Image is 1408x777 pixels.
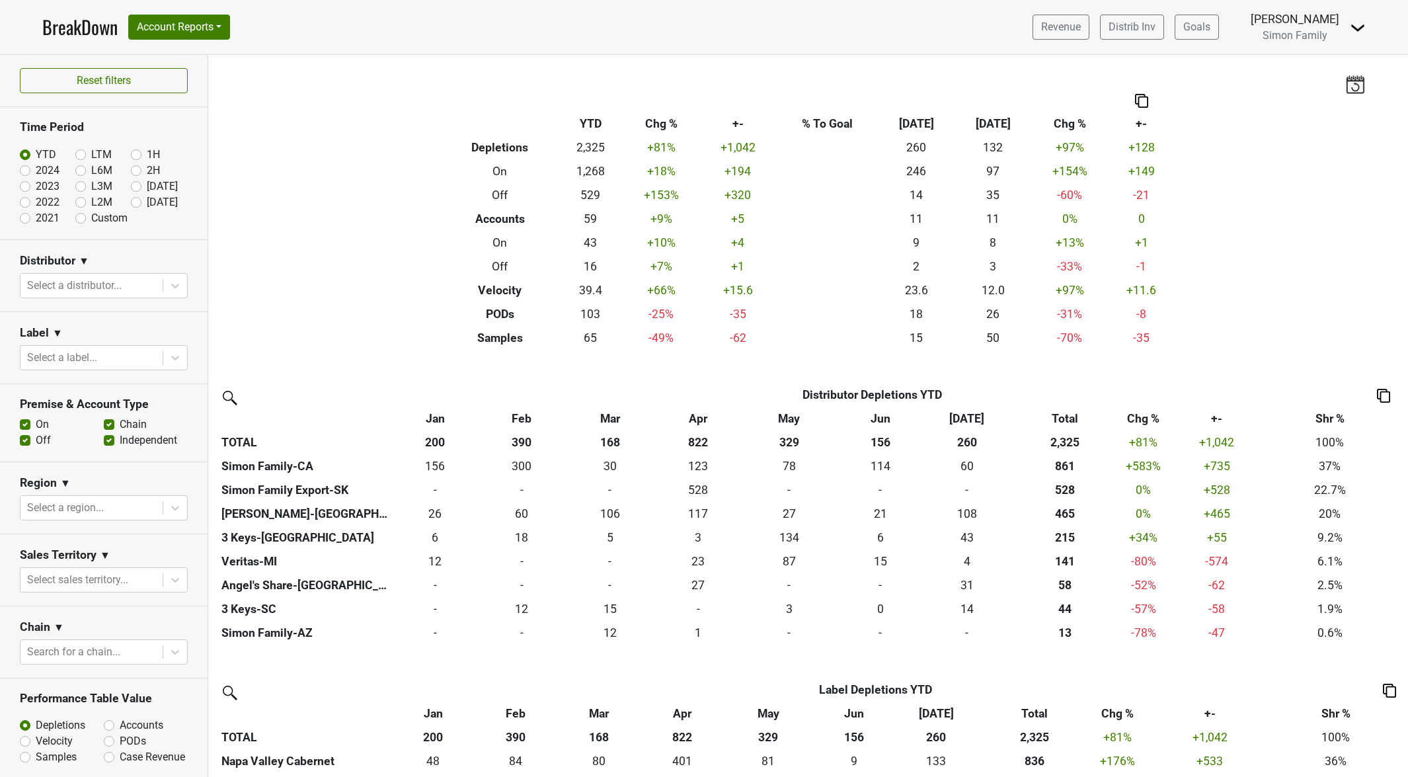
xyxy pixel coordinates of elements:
[479,407,565,430] th: Feb: activate to sort column ascending
[1171,481,1263,499] div: +528
[742,478,838,502] td: 0
[392,526,479,550] td: 6
[559,136,623,159] td: 2,325
[442,302,559,326] th: PODs
[1031,255,1108,278] td: -33 %
[36,717,85,733] label: Depletions
[91,210,128,226] label: Custom
[955,278,1031,302] td: 12.0
[442,255,559,278] th: Off
[955,207,1031,231] td: 11
[1010,526,1120,550] th: 215.000
[837,597,923,621] td: 0
[395,505,475,522] div: 26
[1108,326,1175,350] td: -35
[1266,550,1394,573] td: 6.1%
[100,548,110,563] span: ▼
[923,597,1010,621] td: 14
[745,481,834,499] div: -
[927,505,1007,522] div: 108
[658,529,738,546] div: 3
[1091,702,1144,725] th: Chg %: activate to sort column ascending
[1010,573,1120,597] th: 58.000
[568,553,652,570] div: -
[91,194,112,210] label: L2M
[482,529,562,546] div: 18
[20,254,75,268] h3: Distributor
[392,702,475,725] th: Jan: activate to sort column ascending
[568,577,652,594] div: -
[559,112,623,136] th: YTD
[655,573,742,597] td: 27
[955,326,1031,350] td: 50
[745,577,834,594] div: -
[392,478,479,502] td: 0
[623,255,699,278] td: +7 %
[1108,231,1175,255] td: +1
[1120,526,1168,550] td: +34 %
[878,326,955,350] td: 15
[1013,553,1116,570] div: 141
[91,163,112,179] label: L6M
[1010,407,1120,430] th: Total: activate to sort column ascending
[1266,597,1394,621] td: 1.9%
[699,326,776,350] td: -62
[837,526,923,550] td: 6
[392,430,479,454] th: 200
[1120,502,1168,526] td: 0 %
[392,502,479,526] td: 26
[1010,597,1120,621] th: 44.000
[565,454,655,478] td: 30
[742,597,838,621] td: 3
[699,207,776,231] td: +5
[1013,481,1116,499] div: 528
[837,430,923,454] th: 156
[442,231,559,255] th: On
[978,702,1091,725] th: Total: activate to sort column ascending
[218,681,239,702] img: filter
[878,183,955,207] td: 14
[1031,231,1108,255] td: +13 %
[955,159,1031,183] td: 97
[955,183,1031,207] td: 35
[1010,550,1120,573] th: 141.003
[565,526,655,550] td: 5
[442,159,559,183] th: On
[623,112,699,136] th: Chg %
[20,68,188,93] button: Reset filters
[392,597,479,621] td: 0
[1031,159,1108,183] td: +154 %
[479,383,1266,407] th: Distributor Depletions YTD
[557,702,641,725] th: Mar: activate to sort column ascending
[1108,302,1175,326] td: -8
[1171,529,1263,546] div: +55
[745,529,834,546] div: 134
[927,529,1007,546] div: 43
[52,325,63,341] span: ▼
[955,255,1031,278] td: 3
[20,326,49,340] h3: Label
[641,702,724,725] th: Apr: activate to sort column ascending
[742,573,838,597] td: 0
[837,407,923,430] th: Jun: activate to sort column ascending
[1120,597,1168,621] td: -57 %
[20,476,57,490] h3: Region
[60,475,71,491] span: ▼
[927,458,1007,475] div: 60
[482,553,562,570] div: -
[79,253,89,269] span: ▼
[218,430,392,454] th: TOTAL
[1108,159,1175,183] td: +149
[895,702,978,725] th: Jul: activate to sort column ascending
[559,326,623,350] td: 65
[699,278,776,302] td: +15.6
[745,553,834,570] div: 87
[1100,15,1164,40] a: Distrib Inv
[120,417,147,432] label: Chain
[623,207,699,231] td: +9 %
[218,597,392,621] th: 3 Keys-SC
[479,526,565,550] td: 18
[395,481,475,499] div: -
[218,407,392,430] th: &nbsp;: activate to sort column ascending
[723,702,812,725] th: May: activate to sort column ascending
